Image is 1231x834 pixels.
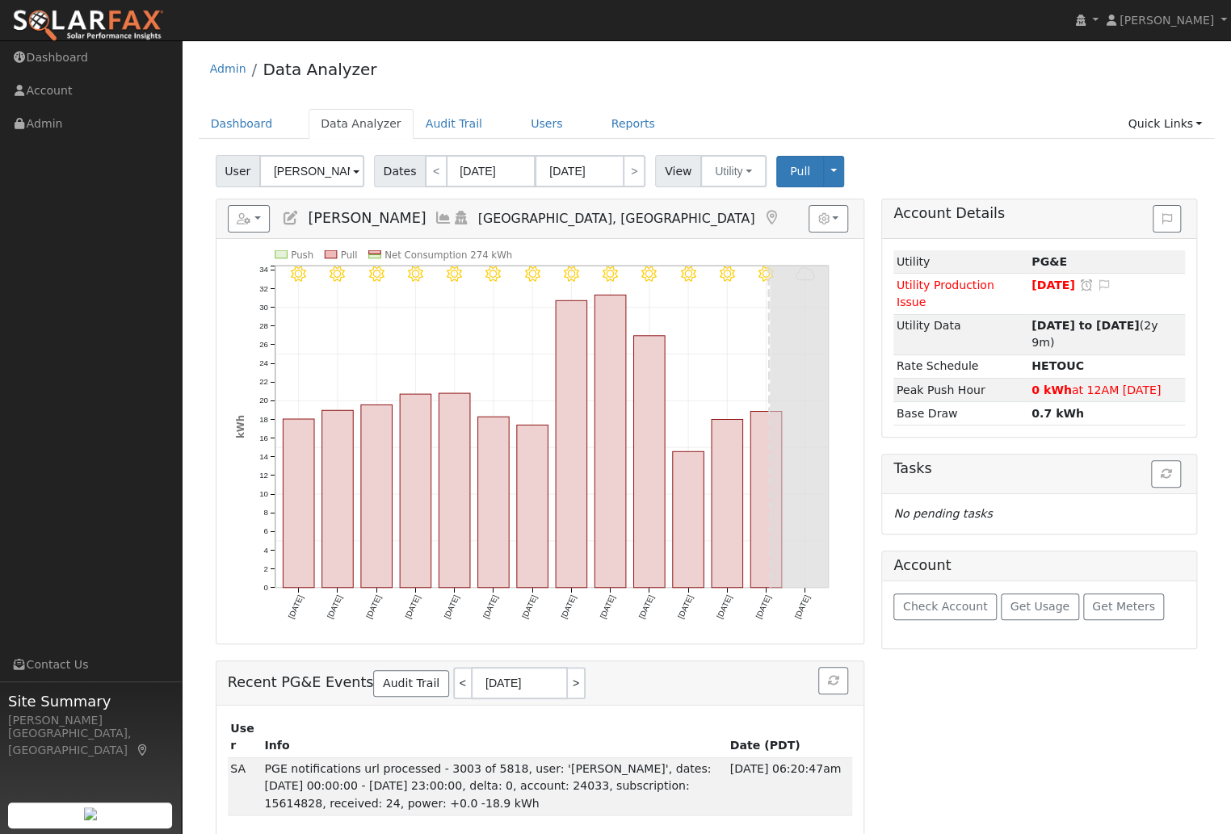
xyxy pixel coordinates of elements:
td: Utility Data [893,314,1028,354]
rect: onclick="" [556,300,587,588]
i: 8/09 - Clear [680,266,695,282]
span: Utility Production Issue [897,279,994,308]
text: 6 [263,527,267,536]
text: [DATE] [520,593,539,620]
text: 8 [263,508,267,517]
span: Site Summary [8,690,173,712]
text: 4 [263,546,268,555]
rect: onclick="" [712,420,743,588]
a: Data Analyzer [263,60,376,79]
td: at 12AM [DATE] [1029,378,1186,401]
span: [PERSON_NAME] [1120,14,1214,27]
text: [DATE] [637,593,655,620]
rect: onclick="" [750,412,782,588]
a: > [623,155,645,187]
span: [GEOGRAPHIC_DATA], [GEOGRAPHIC_DATA] [478,211,755,226]
a: Quick Links [1115,109,1214,139]
i: 7/31 - Clear [330,266,345,282]
text: [DATE] [715,593,733,620]
img: SolarFax [12,9,164,43]
text: 30 [259,303,268,312]
text: 2 [263,564,267,573]
rect: onclick="" [477,417,509,588]
span: [PERSON_NAME] [308,210,426,226]
a: Users [519,109,575,139]
strong: L [1031,359,1084,372]
a: < [453,667,471,699]
i: 8/10 - Clear [720,266,735,282]
text: [DATE] [364,593,383,620]
span: Pull [790,165,810,178]
a: Audit Trail [414,109,494,139]
rect: onclick="" [517,425,548,588]
span: (2y 9m) [1031,319,1157,349]
rect: onclick="" [321,410,353,588]
h5: Account Details [893,205,1185,222]
a: Dashboard [199,109,285,139]
text: 0 [263,583,268,592]
div: [GEOGRAPHIC_DATA], [GEOGRAPHIC_DATA] [8,725,173,759]
a: Map [763,210,780,226]
i: No pending tasks [893,507,992,520]
i: 8/07 - Clear [603,266,618,282]
rect: onclick="" [283,419,314,588]
text: 10 [259,489,268,498]
strong: 0 kWh [1031,383,1072,396]
h5: Tasks [893,460,1185,477]
button: Check Account [893,593,997,621]
td: Base Draw [893,402,1028,425]
a: Map [136,744,150,756]
text: 28 [259,321,268,330]
button: Get Usage [1001,593,1079,621]
th: User [228,718,262,758]
text: [DATE] [403,593,422,620]
i: 8/02 - Clear [408,266,423,282]
button: Utility [700,155,767,187]
text: [DATE] [598,593,616,620]
button: Refresh [818,667,848,694]
text: [DATE] [792,593,811,620]
i: 8/11 - Clear [758,266,774,282]
text: 24 [259,358,268,367]
strong: [DATE] to [DATE] [1031,319,1139,332]
text: kWh [234,415,246,438]
button: Issue History [1153,205,1181,233]
rect: onclick="" [594,295,626,587]
td: Utility [893,250,1028,274]
rect: onclick="" [361,405,393,588]
i: Edit Issue [1097,279,1111,291]
text: Net Consumption 274 kWh [384,249,512,261]
td: Rate Schedule [893,354,1028,378]
i: 8/04 - Clear [485,266,501,282]
th: Info [262,718,727,758]
text: [DATE] [442,593,460,620]
a: Reports [599,109,667,139]
a: Admin [210,62,246,75]
a: Audit Trail [373,670,448,698]
i: 8/03 - Clear [447,266,462,282]
text: 12 [259,471,268,480]
a: Multi-Series Graph [435,210,452,226]
i: 8/05 - Clear [524,266,540,282]
i: 7/30 - Clear [291,266,306,282]
rect: onclick="" [673,451,704,587]
strong: 0.7 kWh [1031,407,1084,420]
td: PGE notifications url processed - 3003 of 5818, user: '[PERSON_NAME]', dates: [DATE] 00:00:00 - [... [262,757,727,815]
text: Pull [340,249,357,261]
rect: onclick="" [439,393,470,588]
span: Dates [374,155,426,187]
h5: Recent PG&E Events [228,667,852,699]
h5: Account [893,557,951,573]
td: [DATE] 06:20:47am [727,757,852,815]
th: Date (PDT) [727,718,852,758]
input: Select a User [259,155,364,187]
text: [DATE] [754,593,772,620]
td: Peak Push Hour [893,378,1028,401]
a: < [425,155,447,187]
a: Login As (last Never) [452,210,470,226]
a: Edit User (23756) [282,210,300,226]
i: 8/08 - Clear [641,266,657,282]
td: SDP Admin [228,757,262,815]
div: [PERSON_NAME] [8,712,173,729]
text: 26 [259,340,268,349]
